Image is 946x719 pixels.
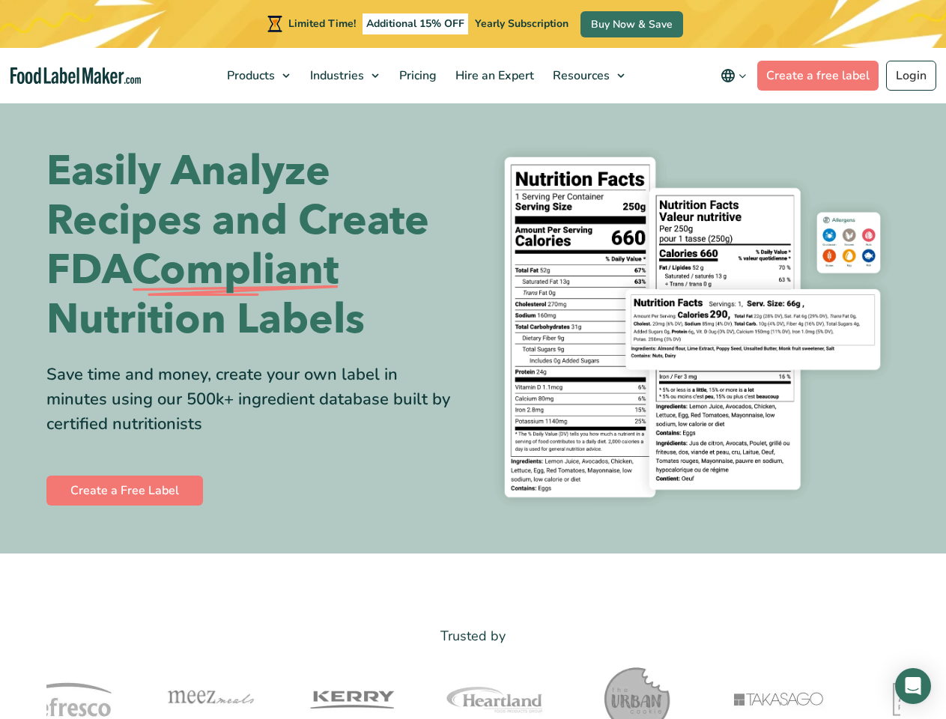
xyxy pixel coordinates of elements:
a: Hire an Expert [446,48,540,103]
a: Create a free label [757,61,879,91]
h1: Easily Analyze Recipes and Create FDA Nutrition Labels [46,147,462,345]
div: Save time and money, create your own label in minutes using our 500k+ ingredient database built b... [46,362,462,437]
span: Yearly Subscription [475,16,568,31]
a: Login [886,61,936,91]
span: Compliant [132,246,339,295]
div: Open Intercom Messenger [895,668,931,704]
span: Limited Time! [288,16,356,31]
span: Products [222,67,276,84]
p: Trusted by [46,625,900,647]
span: Pricing [395,67,438,84]
span: Additional 15% OFF [363,13,468,34]
a: Industries [301,48,386,103]
span: Resources [548,67,611,84]
span: Industries [306,67,366,84]
a: Create a Free Label [46,476,203,506]
a: Resources [544,48,632,103]
a: Products [218,48,297,103]
a: Pricing [390,48,443,103]
a: Buy Now & Save [580,11,683,37]
span: Hire an Expert [451,67,536,84]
